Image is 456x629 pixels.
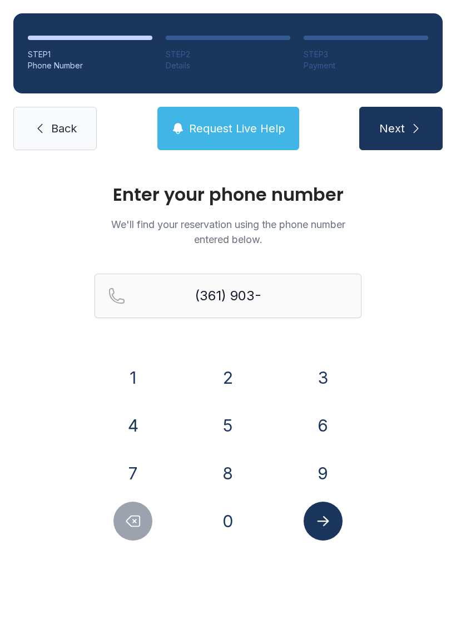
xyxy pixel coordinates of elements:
div: STEP 3 [304,49,428,60]
p: We'll find your reservation using the phone number entered below. [95,217,361,247]
button: 9 [304,454,343,493]
div: STEP 2 [166,49,290,60]
button: Delete number [113,502,152,541]
button: 6 [304,406,343,445]
div: Details [166,60,290,71]
span: Back [51,121,77,136]
div: STEP 1 [28,49,152,60]
button: 0 [209,502,247,541]
button: 2 [209,358,247,397]
button: 7 [113,454,152,493]
button: 1 [113,358,152,397]
h1: Enter your phone number [95,186,361,204]
div: Phone Number [28,60,152,71]
button: 8 [209,454,247,493]
button: Submit lookup form [304,502,343,541]
span: Next [379,121,405,136]
button: 4 [113,406,152,445]
input: Reservation phone number [95,274,361,318]
button: 5 [209,406,247,445]
button: 3 [304,358,343,397]
div: Payment [304,60,428,71]
span: Request Live Help [189,121,285,136]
